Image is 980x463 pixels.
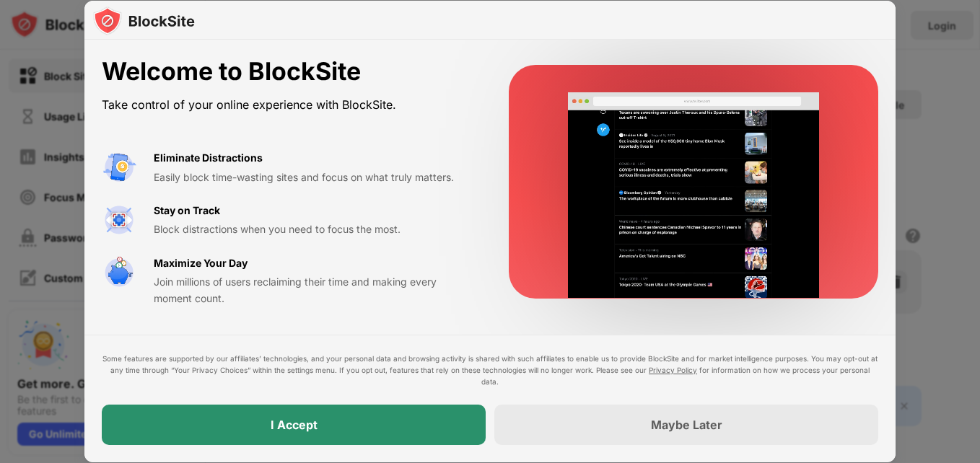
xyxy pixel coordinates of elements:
div: Stay on Track [154,203,220,219]
a: Privacy Policy [649,366,697,374]
div: Some features are supported by our affiliates’ technologies, and your personal data and browsing ... [102,353,878,387]
div: Maybe Later [651,418,722,432]
div: Easily block time-wasting sites and focus on what truly matters. [154,169,474,185]
div: I Accept [271,418,318,432]
div: Block distractions when you need to focus the most. [154,221,474,237]
img: value-focus.svg [102,203,136,237]
div: Maximize Your Day [154,255,248,271]
div: Eliminate Distractions [154,150,263,166]
div: Welcome to BlockSite [102,57,474,87]
img: value-avoid-distractions.svg [102,150,136,185]
img: value-safe-time.svg [102,255,136,290]
div: Take control of your online experience with BlockSite. [102,94,474,115]
div: Join millions of users reclaiming their time and making every moment count. [154,274,474,307]
img: logo-blocksite.svg [93,6,195,35]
